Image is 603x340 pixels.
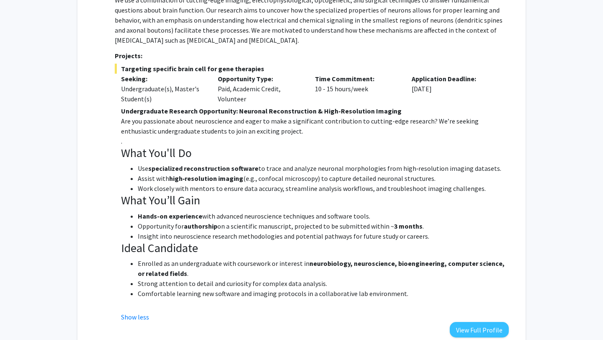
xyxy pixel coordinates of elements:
[121,116,509,136] p: Are you passionate about neuroscience and eager to make a significant contribution to cutting-edg...
[138,221,509,231] li: Opportunity for on a scientific manuscript, projected to be submitted within ~ .
[138,211,509,221] li: with advanced neuroscience techniques and software tools.
[184,222,217,230] strong: authorship
[211,74,309,104] div: Paid, Academic Credit, Volunteer
[138,259,505,278] strong: neurobiology, neuroscience, bioengineering, computer science, or related fields
[394,222,423,230] strong: 3 months
[138,173,509,183] li: Assist with (e.g., confocal microscopy) to capture detailed neuronal structures.
[412,74,496,84] p: Application Deadline:
[138,231,509,241] li: Insight into neuroscience research methodologies and potential pathways for future study or careers.
[218,74,302,84] p: Opportunity Type:
[405,74,502,104] div: [DATE]
[121,136,509,146] p: .
[315,74,399,84] p: Time Commitment:
[138,183,509,193] li: Work closely with mentors to ensure data accuracy, streamline analysis workflows, and troubleshoo...
[121,241,509,255] h3: Ideal Candidate
[169,174,243,183] strong: high‐resolution imaging
[450,322,509,337] button: View Full Profile
[6,302,36,334] iframe: Chat
[121,312,149,322] button: Show less
[121,107,402,115] strong: Undergraduate Research Opportunity: Neuronal Reconstruction & High-Resolution Imaging
[115,52,142,60] strong: Projects:
[138,288,509,299] li: Comfortable learning new software and imaging protocols in a collaborative lab environment.
[148,164,258,173] strong: specialized reconstruction software
[309,74,406,104] div: 10 - 15 hours/week
[115,64,509,74] span: Targeting specific brain cell for gene therapies
[138,278,509,288] li: Strong attention to detail and curiosity for complex data analysis.
[121,146,509,160] h3: What You'll Do
[138,163,509,173] li: Use to trace and analyze neuronal morphologies from high‐resolution imaging datasets.
[121,74,206,84] p: Seeking:
[138,258,509,278] li: Enrolled as an undergraduate with coursework or interest in .
[121,193,509,208] h3: What You’ll Gain
[138,212,202,220] strong: Hands-on experience
[121,84,206,104] div: Undergraduate(s), Master's Student(s)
